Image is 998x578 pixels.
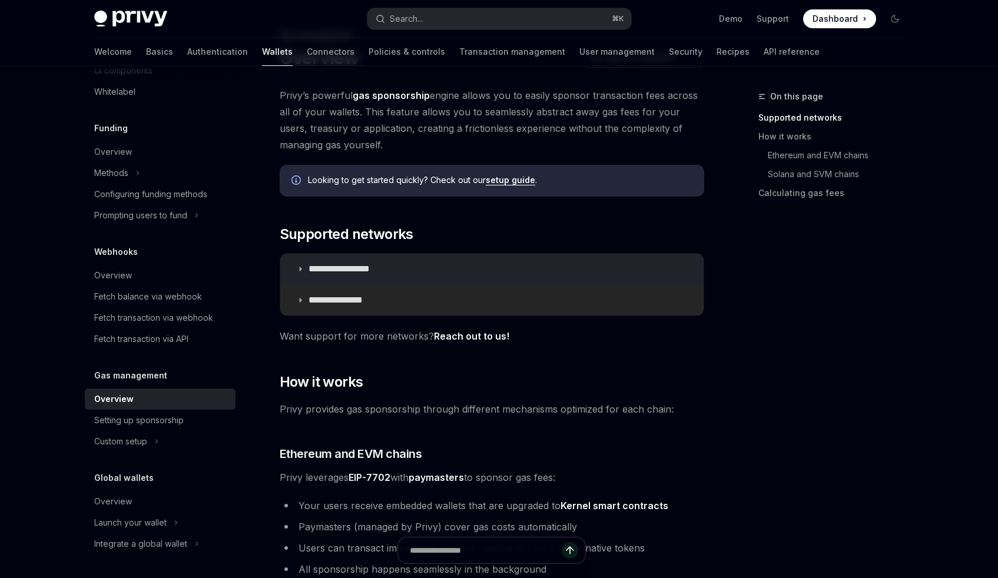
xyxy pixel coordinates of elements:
[94,392,134,406] div: Overview
[85,388,236,410] a: Overview
[94,11,167,27] img: dark logo
[262,38,293,66] a: Wallets
[94,245,138,259] h5: Webhooks
[434,330,509,343] a: Reach out to us!
[768,165,914,184] a: Solana and SVM chains
[719,13,742,25] a: Demo
[280,87,704,153] span: Privy’s powerful engine allows you to easily sponsor transaction fees across all of your wallets....
[770,89,823,104] span: On this page
[85,184,236,205] a: Configuring funding methods
[280,497,704,514] li: Your users receive embedded wallets that are upgraded to
[561,500,668,512] a: Kernel smart contracts
[764,38,820,66] a: API reference
[94,166,128,180] div: Methods
[94,368,167,383] h5: Gas management
[94,471,154,485] h5: Global wallets
[94,38,132,66] a: Welcome
[94,332,188,346] div: Fetch transaction via API
[146,38,173,66] a: Basics
[307,38,354,66] a: Connectors
[717,38,750,66] a: Recipes
[579,38,655,66] a: User management
[280,519,704,535] li: Paymasters (managed by Privy) cover gas costs automatically
[349,471,390,484] a: EIP-7702
[94,187,207,201] div: Configuring funding methods
[280,373,363,391] span: How it works
[486,175,535,185] a: setup guide
[187,38,248,66] a: Authentication
[85,286,236,307] a: Fetch balance via webhook
[85,265,236,286] a: Overview
[94,121,128,135] h5: Funding
[280,401,704,417] span: Privy provides gas sponsorship through different mechanisms optimized for each chain:
[85,328,236,350] a: Fetch transaction via API
[85,307,236,328] a: Fetch transaction via webhook
[85,81,236,102] a: Whitelabel
[308,174,692,186] span: Looking to get started quickly? Check out our .
[94,268,132,283] div: Overview
[390,12,423,26] div: Search...
[758,184,914,202] a: Calculating gas fees
[94,537,187,551] div: Integrate a global wallet
[367,8,631,29] button: Search...⌘K
[94,311,213,325] div: Fetch transaction via webhook
[280,446,422,462] span: Ethereum and EVM chains
[85,141,236,162] a: Overview
[562,542,578,559] button: Send message
[291,175,303,187] svg: Info
[669,38,702,66] a: Security
[459,38,565,66] a: Transaction management
[768,146,914,165] a: Ethereum and EVM chains
[85,410,236,431] a: Setting up sponsorship
[94,494,132,509] div: Overview
[280,469,704,486] span: Privy leverages with to sponsor gas fees:
[758,108,914,127] a: Supported networks
[94,516,167,530] div: Launch your wallet
[94,290,202,304] div: Fetch balance via webhook
[758,127,914,146] a: How it works
[757,13,789,25] a: Support
[94,145,132,159] div: Overview
[612,14,624,24] span: ⌘ K
[886,9,904,28] button: Toggle dark mode
[369,38,445,66] a: Policies & controls
[94,208,187,222] div: Prompting users to fund
[280,225,413,244] span: Supported networks
[85,491,236,512] a: Overview
[94,413,184,427] div: Setting up sponsorship
[803,9,876,28] a: Dashboard
[94,85,135,99] div: Whitelabel
[280,328,704,344] span: Want support for more networks?
[409,471,464,483] strong: paymasters
[813,13,858,25] span: Dashboard
[94,434,147,449] div: Custom setup
[353,89,430,101] strong: gas sponsorship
